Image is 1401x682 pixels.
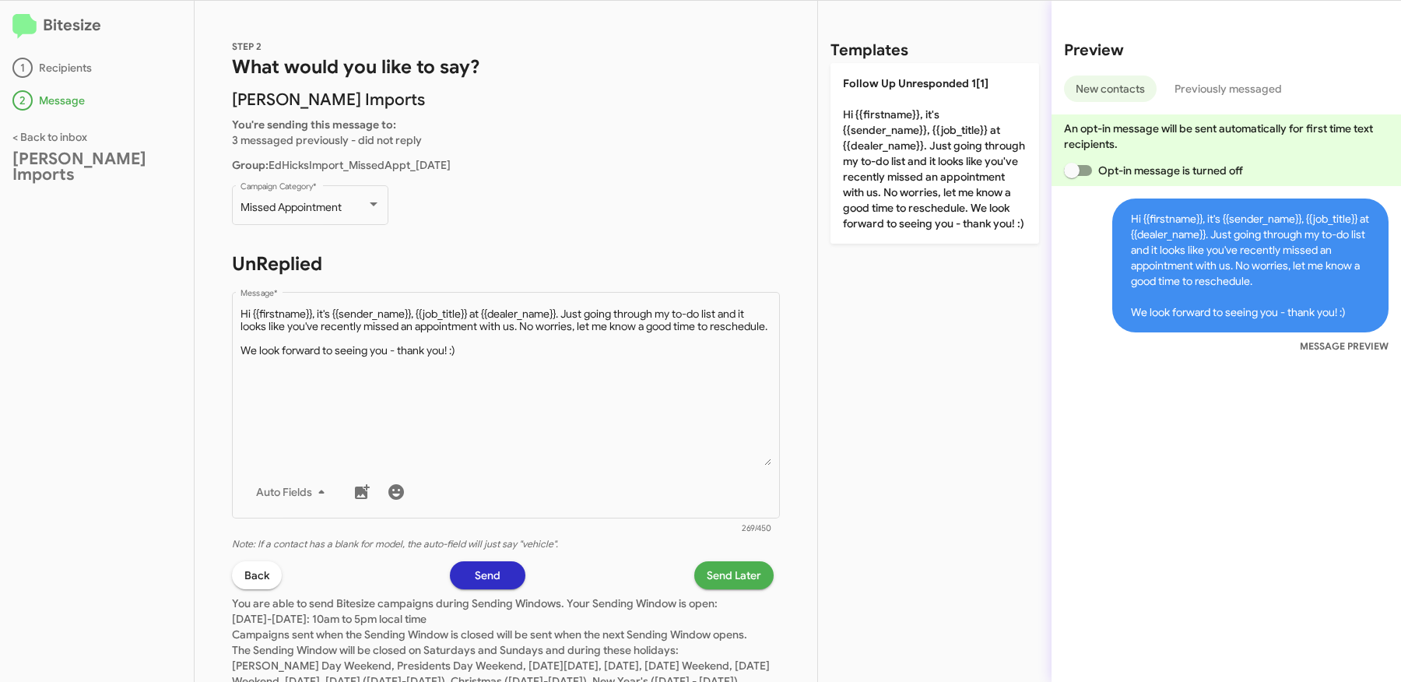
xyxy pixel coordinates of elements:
[1064,121,1389,152] p: An opt-in message will be sent automatically for first time text recipients.
[12,14,37,39] img: logo-minimal.svg
[1163,76,1294,102] button: Previously messaged
[843,76,988,90] span: Follow Up Unresponded 1[1]
[232,158,451,172] span: EdHicksImport_MissedAppt_[DATE]
[450,561,525,589] button: Send
[232,538,558,550] i: Note: If a contact has a blank for model, the auto-field will just say "vehicle".
[12,58,33,78] div: 1
[232,92,780,107] p: [PERSON_NAME] Imports
[12,90,181,111] div: Message
[12,130,87,144] a: < Back to inbox
[742,524,771,533] mat-hint: 269/450
[244,478,343,506] button: Auto Fields
[12,13,181,39] h2: Bitesize
[232,40,262,52] span: STEP 2
[1175,76,1282,102] span: Previously messaged
[694,561,774,589] button: Send Later
[12,151,181,182] div: [PERSON_NAME] Imports
[1064,76,1157,102] button: New contacts
[1076,76,1145,102] span: New contacts
[707,561,761,589] span: Send Later
[232,251,780,276] h1: UnReplied
[232,561,282,589] button: Back
[244,561,269,589] span: Back
[256,478,331,506] span: Auto Fields
[232,54,780,79] h1: What would you like to say?
[1112,199,1389,332] span: Hi {{firstname}}, it's {{sender_name}}, {{job_title}} at {{dealer_name}}. Just going through my t...
[232,118,396,132] b: You're sending this message to:
[830,38,908,63] h2: Templates
[232,133,422,147] span: 3 messaged previously - did not reply
[1064,38,1389,63] h2: Preview
[232,158,269,172] b: Group:
[1098,161,1243,180] span: Opt-in message is turned off
[830,63,1039,244] p: Hi {{firstname}}, it's {{sender_name}}, {{job_title}} at {{dealer_name}}. Just going through my t...
[1300,339,1389,354] small: MESSAGE PREVIEW
[12,58,181,78] div: Recipients
[241,200,342,214] span: Missed Appointment
[12,90,33,111] div: 2
[475,561,500,589] span: Send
